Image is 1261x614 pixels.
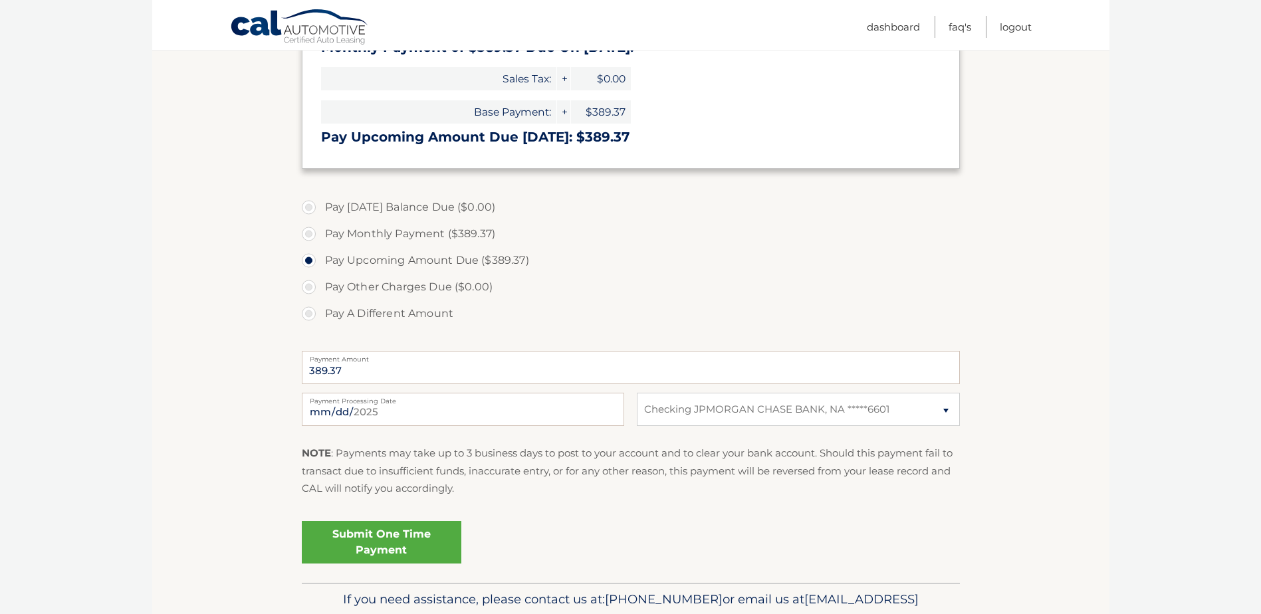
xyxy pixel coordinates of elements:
[557,67,570,90] span: +
[867,16,920,38] a: Dashboard
[302,247,960,274] label: Pay Upcoming Amount Due ($389.37)
[949,16,971,38] a: FAQ's
[302,445,960,497] p: : Payments may take up to 3 business days to post to your account and to clear your bank account....
[1000,16,1032,38] a: Logout
[302,351,960,361] label: Payment Amount
[302,521,461,563] a: Submit One Time Payment
[302,194,960,221] label: Pay [DATE] Balance Due ($0.00)
[302,274,960,300] label: Pay Other Charges Due ($0.00)
[302,351,960,384] input: Payment Amount
[302,447,331,459] strong: NOTE
[302,221,960,247] label: Pay Monthly Payment ($389.37)
[571,100,631,124] span: $389.37
[321,100,556,124] span: Base Payment:
[321,129,941,146] h3: Pay Upcoming Amount Due [DATE]: $389.37
[321,67,556,90] span: Sales Tax:
[571,67,631,90] span: $0.00
[605,591,723,607] span: [PHONE_NUMBER]
[557,100,570,124] span: +
[302,393,624,426] input: Payment Date
[302,393,624,403] label: Payment Processing Date
[302,300,960,327] label: Pay A Different Amount
[230,9,370,47] a: Cal Automotive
